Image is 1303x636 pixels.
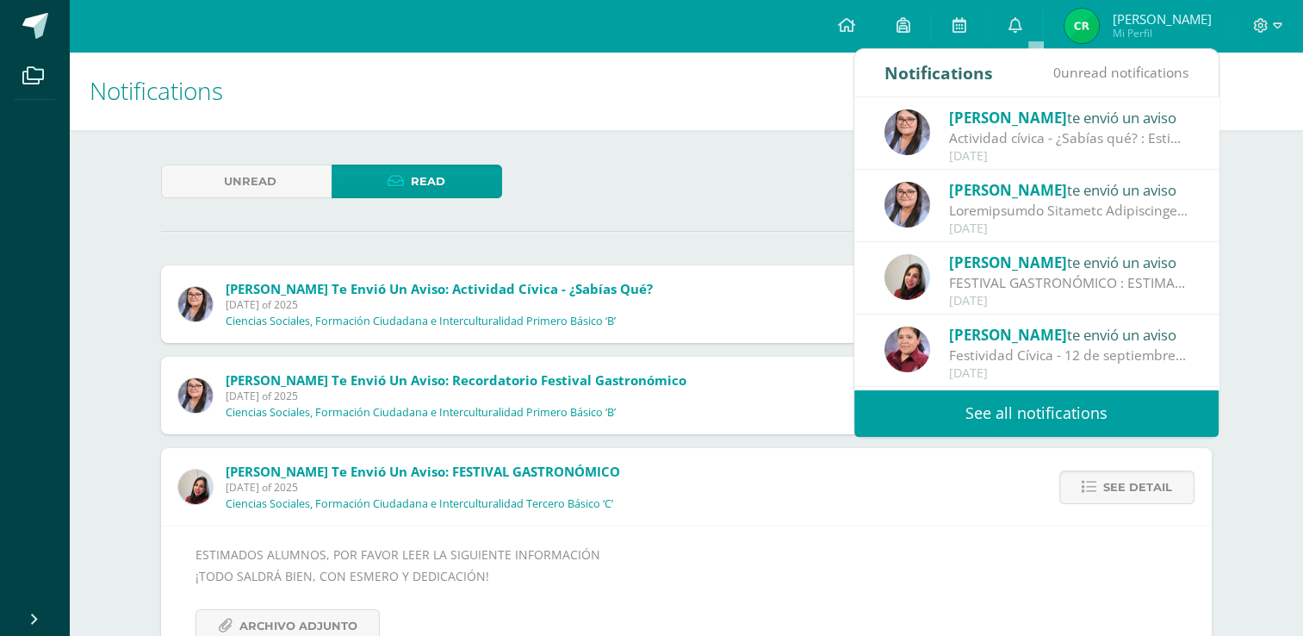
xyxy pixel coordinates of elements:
[226,315,616,328] p: Ciencias Sociales, Formación Ciudadana e Interculturalidad Primero Básico ‘B’
[226,297,653,312] span: [DATE] of 2025
[854,390,1219,437] a: See all notifications
[226,389,686,403] span: [DATE] of 2025
[949,201,1188,221] div: Recordatorio Festival Gastronómico : Estimados estudiantes reciban un atento y cordial saludo, po...
[226,371,686,389] span: [PERSON_NAME] te envió un aviso: Recordatorio Festival Gastronómico
[884,182,930,228] img: 17db063816693a26b2c8d26fdd0faec0.png
[178,378,213,413] img: 17db063816693a26b2c8d26fdd0faec0.png
[949,325,1067,345] span: [PERSON_NAME]
[949,294,1188,309] div: [DATE]
[949,346,1188,365] div: Festividad Cívica - 12 de septiembre: Buen día estimadas familias. Comparto información de requer...
[949,108,1067,128] span: [PERSON_NAME]
[226,480,620,495] span: [DATE] of 2025
[1053,63,1188,82] span: unread notifications
[226,463,620,480] span: [PERSON_NAME] te envió un aviso: FESTIVAL GASTRONÓMICO
[1112,26,1211,41] span: Mi Perfil
[949,273,1188,293] div: FESTIVAL GASTRONÓMICO : ESTIMADOS ALUMNOS, POR FAVOR LEER LA SIGUIENTE INFORMACIÓN ¡TODO SALDRÁ B...
[332,165,502,198] a: Read
[949,128,1188,148] div: Actividad cívica - ¿Sabías qué? : Estimados jóvenes reciban un cordial saludo, por este medio les...
[1053,63,1061,82] span: 0
[161,165,332,198] a: Unread
[949,323,1188,346] div: te envió un aviso
[949,366,1188,381] div: [DATE]
[178,470,213,504] img: 82fee4d3dc6a1592674ec48585172ce7.png
[884,327,930,372] img: ca38207ff64f461ec141487f36af9fbf.png
[949,253,1067,272] span: [PERSON_NAME]
[949,106,1188,128] div: te envió un aviso
[949,180,1067,200] span: [PERSON_NAME]
[949,221,1188,236] div: [DATE]
[949,251,1188,273] div: te envió un aviso
[884,254,930,300] img: 82fee4d3dc6a1592674ec48585172ce7.png
[226,497,613,511] p: Ciencias Sociales, Formación Ciudadana e Interculturalidad Tercero Básico ‘C’
[1064,9,1099,43] img: 72680d98789f2eec74c6a1d617310d8d.png
[1103,471,1172,503] span: See detail
[90,74,223,107] span: Notifications
[1112,10,1211,28] span: [PERSON_NAME]
[178,287,213,321] img: 17db063816693a26b2c8d26fdd0faec0.png
[949,149,1188,164] div: [DATE]
[411,165,445,197] span: Read
[226,280,653,297] span: [PERSON_NAME] te envió un aviso: Actividad cívica - ¿Sabías qué?
[884,49,993,97] div: Notifications
[884,109,930,155] img: 17db063816693a26b2c8d26fdd0faec0.png
[224,165,276,197] span: Unread
[949,178,1188,201] div: te envió un aviso
[226,406,616,420] p: Ciencias Sociales, Formación Ciudadana e Interculturalidad Primero Básico ‘B’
